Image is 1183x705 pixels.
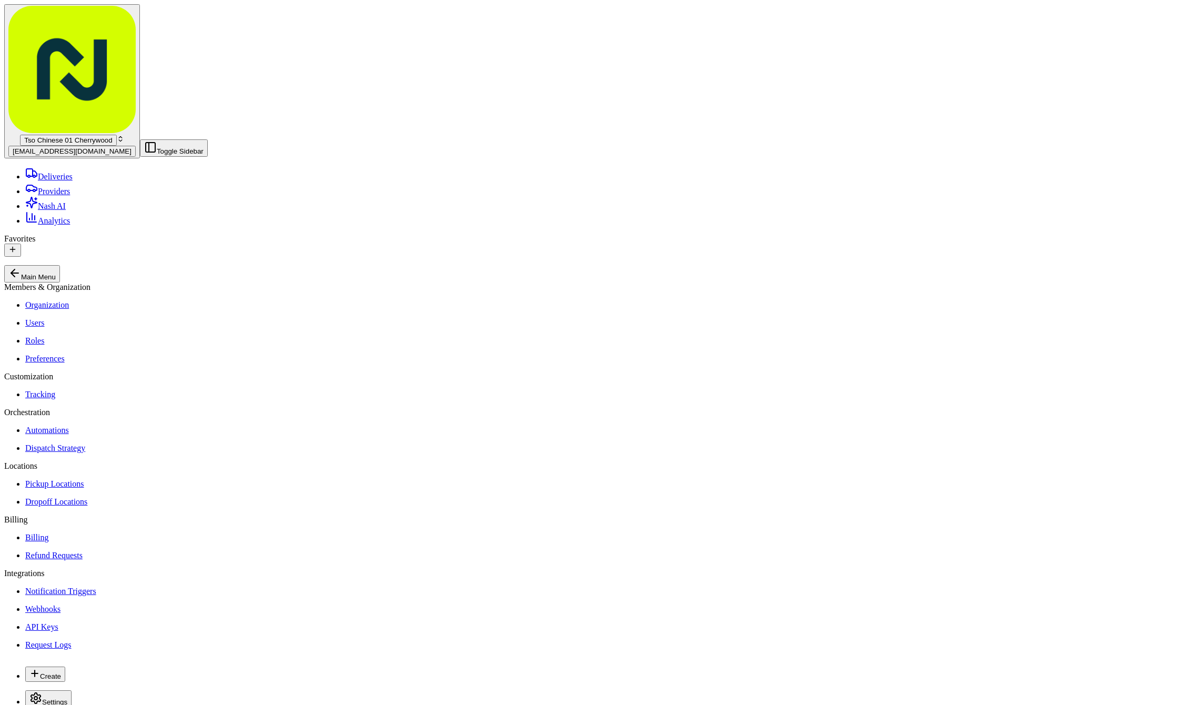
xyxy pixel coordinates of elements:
a: Organization [25,300,69,309]
div: Orchestration [4,408,1179,417]
a: Roles [25,336,44,345]
div: Integrations [4,569,1179,578]
button: [EMAIL_ADDRESS][DOMAIN_NAME] [8,146,136,157]
a: Providers [25,187,70,196]
button: Tso Chinese 01 Cherrywood[EMAIL_ADDRESS][DOMAIN_NAME] [4,4,140,158]
a: API Keys [25,622,58,631]
span: Main Menu [21,273,56,281]
div: Billing [4,515,1179,525]
span: Providers [38,187,70,196]
a: Deliveries [25,172,73,181]
div: Customization [4,372,1179,381]
a: Refund Requests [25,551,83,560]
a: Tracking [25,390,55,399]
button: Toggle Sidebar [140,139,208,157]
button: Main Menu [4,265,60,283]
a: Billing [25,533,48,542]
span: Nash AI [38,202,66,210]
div: Favorites [4,234,1179,244]
button: Tso Chinese 01 Cherrywood [20,135,116,146]
a: Nash AI [25,202,66,210]
a: Dispatch Strategy [25,444,85,452]
a: Automations [25,426,69,435]
a: Preferences [25,354,65,363]
span: Deliveries [38,172,73,181]
a: Webhooks [25,605,60,613]
span: Tso Chinese 01 Cherrywood [24,136,112,144]
a: Notification Triggers [25,587,96,596]
a: Dropoff Locations [25,497,87,506]
span: Toggle Sidebar [157,147,204,155]
span: [EMAIL_ADDRESS][DOMAIN_NAME] [13,147,132,155]
span: Create [40,672,61,680]
a: Request Logs [25,640,72,649]
div: Members & Organization [4,283,1179,292]
button: Create [25,667,65,682]
span: Analytics [38,216,70,225]
a: Users [25,318,44,327]
a: Pickup Locations [25,479,84,488]
a: Analytics [25,216,70,225]
div: Locations [4,461,1179,471]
